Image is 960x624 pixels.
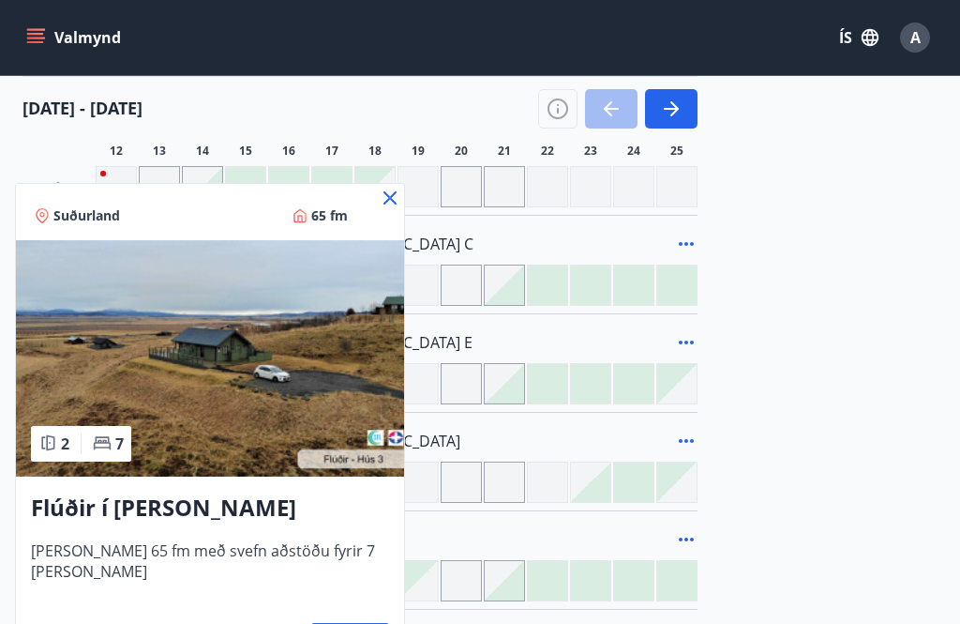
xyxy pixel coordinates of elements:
span: Suðurland [53,206,120,225]
span: 65 fm [311,206,348,225]
h3: Flúðir í [PERSON_NAME] Ásatúns hús 3 - í [GEOGRAPHIC_DATA] [31,492,389,525]
span: 2 [61,434,69,454]
img: Paella dish [16,240,404,477]
span: 7 [115,434,124,454]
span: [PERSON_NAME] 65 fm með svefn aðstöðu fyrir 7 [PERSON_NAME] [31,540,389,602]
